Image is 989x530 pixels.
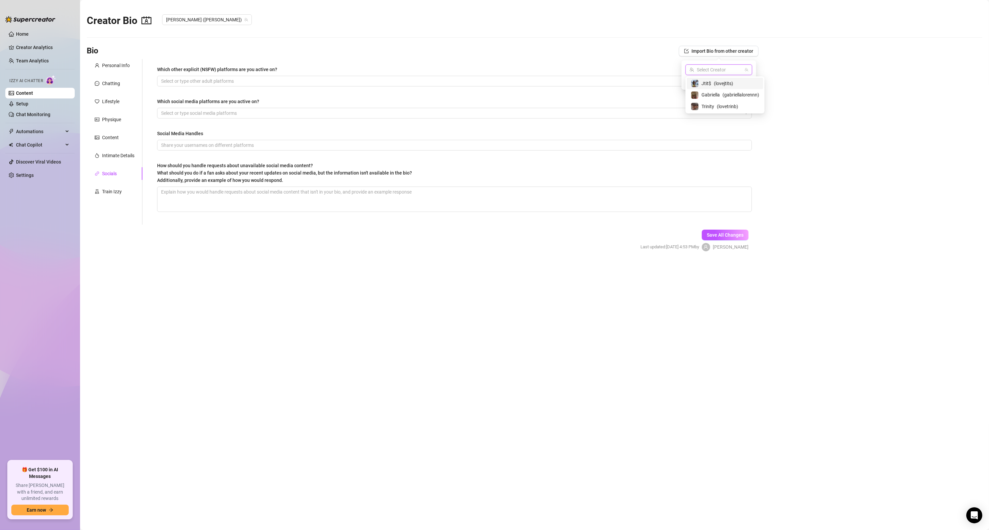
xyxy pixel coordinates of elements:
[9,129,14,134] span: thunderbolt
[16,90,33,96] a: Content
[102,188,122,195] div: Train Izzy
[691,48,753,54] span: Import Bio from other creator
[701,80,711,87] span: Jtit$
[95,117,99,122] span: idcard
[157,130,208,137] label: Social Media Handles
[102,170,117,177] div: Socials
[691,103,698,110] img: Trinity
[966,507,982,523] div: Open Intercom Messenger
[102,98,119,105] div: Lifestyle
[684,49,689,53] span: import
[11,467,69,480] span: 🎁 Get $100 in AI Messages
[16,173,34,178] a: Settings
[141,15,151,25] span: contacts
[9,143,13,147] img: Chat Copilot
[102,80,120,87] div: Chatting
[102,116,121,123] div: Physique
[95,81,99,86] span: message
[16,42,69,53] a: Creator Analytics
[16,126,63,137] span: Automations
[16,159,61,165] a: Discover Viral Videos
[9,78,43,84] span: Izzy AI Chatter
[157,170,412,183] span: What should you do if a fan asks about your recent updates on social media, but the information i...
[16,58,49,63] a: Team Analytics
[679,46,759,56] button: Import Bio from other creator
[703,245,708,249] span: user
[87,46,98,56] h3: Bio
[87,14,151,27] h2: Creator Bio
[701,91,720,98] span: Gabriella
[16,140,63,150] span: Chat Copilot
[157,130,203,137] div: Social Media Handles
[717,103,738,110] span: ( lovetrinb )
[691,91,698,99] img: Gabriella
[11,482,69,502] span: Share [PERSON_NAME] with a friend, and earn unlimited rewards
[640,244,699,250] span: Last updated: [DATE] 4:53 PM by
[95,135,99,140] span: picture
[16,31,29,37] a: Home
[161,109,162,117] input: Which social media platforms are you active on?
[722,91,759,98] span: ( gabriellalorennn )
[701,103,714,110] span: Trinity
[166,15,248,25] span: Gabriella (gabriellalorennn)
[157,98,264,105] label: Which social media platforms are you active on?
[157,163,412,183] span: How should you handle requests about unavailable social media content?
[714,80,733,87] span: ( lovejtits )
[713,243,749,251] span: [PERSON_NAME]
[745,68,749,72] span: team
[16,112,50,117] a: Chat Monitoring
[102,62,130,69] div: Personal Info
[691,80,698,87] img: Jtit$
[702,230,749,240] button: Save All Changes
[157,98,259,105] div: Which social media platforms are you active on?
[95,153,99,158] span: fire
[11,505,69,515] button: Earn nowarrow-right
[707,232,744,238] span: Save All Changes
[161,142,747,149] input: Social Media Handles
[95,99,99,104] span: heart
[46,75,56,85] img: AI Chatter
[102,134,119,141] div: Content
[244,18,248,22] span: team
[16,101,28,106] a: Setup
[49,508,53,512] span: arrow-right
[102,152,134,159] div: Intimate Details
[27,507,46,513] span: Earn now
[95,189,99,194] span: experiment
[95,63,99,68] span: user
[157,66,277,73] div: Which other explicit (NSFW) platforms are you active on?
[5,16,55,23] img: logo-BBDzfeDw.svg
[161,77,162,85] input: Which other explicit (NSFW) platforms are you active on?
[157,66,282,73] label: Which other explicit (NSFW) platforms are you active on?
[95,171,99,176] span: link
